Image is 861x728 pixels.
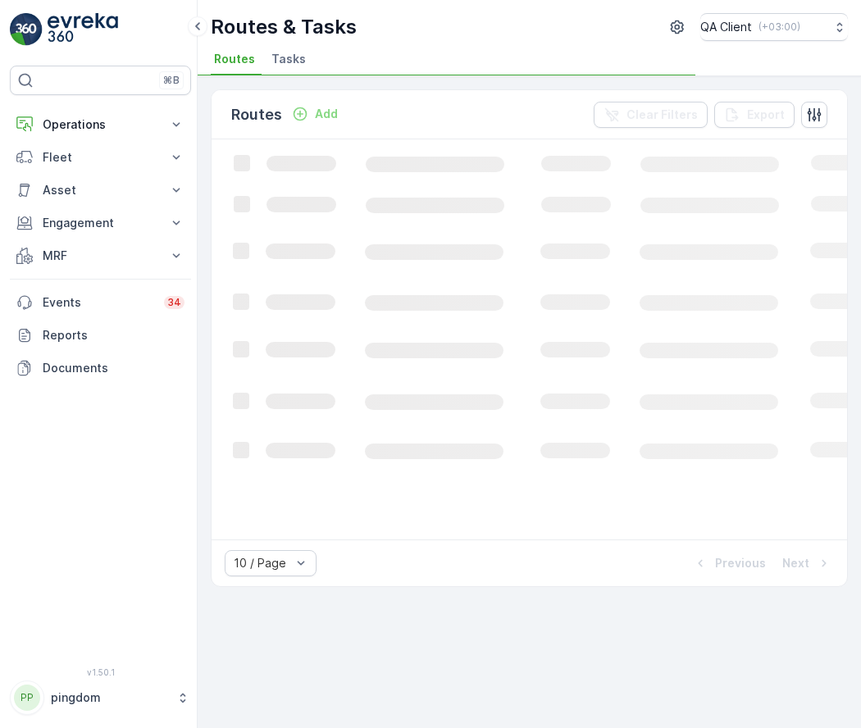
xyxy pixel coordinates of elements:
span: Tasks [271,51,306,67]
button: Export [714,102,795,128]
button: Asset [10,174,191,207]
p: ( +03:00 ) [758,20,800,34]
button: QA Client(+03:00) [700,13,848,41]
p: Asset [43,182,158,198]
a: Documents [10,352,191,384]
span: Routes [214,51,255,67]
p: Fleet [43,149,158,166]
p: Operations [43,116,158,133]
p: ⌘B [163,74,180,87]
p: Clear Filters [626,107,698,123]
p: MRF [43,248,158,264]
p: Next [782,555,809,571]
p: Documents [43,360,184,376]
img: logo_light-DOdMpM7g.png [48,13,118,46]
p: 34 [167,296,181,309]
p: QA Client [700,19,752,35]
button: Next [781,553,834,573]
p: Export [747,107,785,123]
button: Clear Filters [594,102,708,128]
p: Routes [231,103,282,126]
img: logo [10,13,43,46]
button: Fleet [10,141,191,174]
p: Routes & Tasks [211,14,357,40]
button: PPpingdom [10,680,191,715]
a: Events34 [10,286,191,319]
p: Events [43,294,154,311]
p: pingdom [51,689,168,706]
a: Reports [10,319,191,352]
button: Engagement [10,207,191,239]
button: Previous [690,553,768,573]
button: MRF [10,239,191,272]
button: Add [285,104,344,124]
span: v 1.50.1 [10,667,191,677]
p: Previous [715,555,766,571]
p: Add [315,106,338,122]
p: Engagement [43,215,158,231]
p: Reports [43,327,184,344]
button: Operations [10,108,191,141]
div: PP [14,685,40,711]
